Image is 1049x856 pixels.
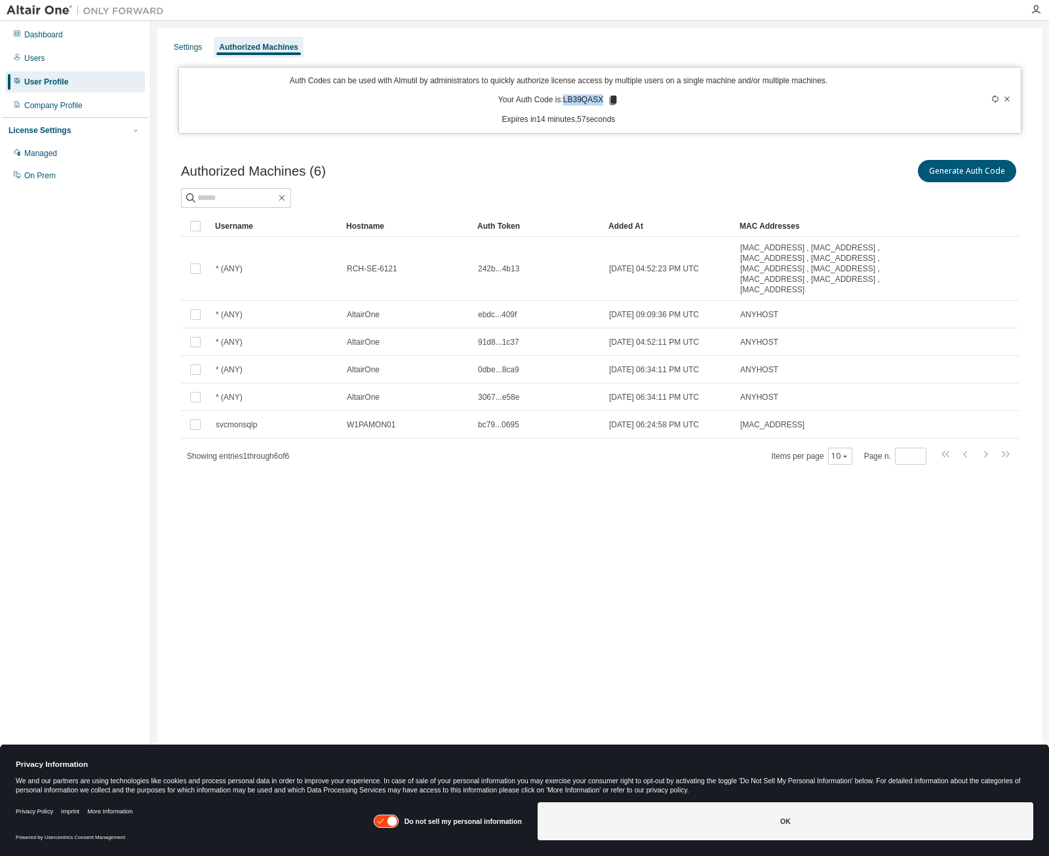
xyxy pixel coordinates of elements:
span: bc79...0695 [478,419,519,430]
div: Company Profile [24,100,83,111]
img: Altair One [7,4,170,17]
span: * (ANY) [216,392,243,402]
span: [MAC_ADDRESS] [740,419,804,430]
span: * (ANY) [216,364,243,375]
button: Generate Auth Code [918,160,1016,182]
span: * (ANY) [216,263,243,274]
div: User Profile [24,77,68,87]
span: svcmonsqlp [216,419,257,430]
span: W1PAMON01 [347,419,395,430]
span: 242b...4b13 [478,263,519,274]
div: Settings [174,42,202,52]
span: Showing entries 1 through 6 of 6 [187,452,289,461]
span: [DATE] 06:34:11 PM UTC [609,392,699,402]
span: AltairOne [347,309,380,320]
span: [MAC_ADDRESS] , [MAC_ADDRESS] , [MAC_ADDRESS] , [MAC_ADDRESS] , [MAC_ADDRESS] , [MAC_ADDRESS] , [... [740,243,881,295]
div: License Settings [9,125,71,136]
div: Auth Token [477,216,598,237]
div: Username [215,216,336,237]
p: Your Auth Code is: LB39QASX [498,94,619,106]
span: AltairOne [347,337,380,347]
div: Dashboard [24,29,63,40]
p: Auth Codes can be used with Almutil by administrators to quickly authorize license access by mult... [187,75,930,87]
span: [DATE] 06:24:58 PM UTC [609,419,699,430]
span: ANYHOST [740,337,778,347]
span: Items per page [772,448,852,465]
div: Users [24,53,45,64]
span: ANYHOST [740,364,778,375]
span: ANYHOST [740,309,778,320]
span: 0dbe...8ca9 [478,364,519,375]
span: * (ANY) [216,309,243,320]
span: [DATE] 04:52:11 PM UTC [609,337,699,347]
div: Hostname [346,216,467,237]
span: AltairOne [347,364,380,375]
span: Page n. [864,448,926,465]
span: ANYHOST [740,392,778,402]
button: 10 [831,451,849,461]
span: [DATE] 09:09:36 PM UTC [609,309,699,320]
div: Managed [24,148,57,159]
span: [DATE] 06:34:11 PM UTC [609,364,699,375]
span: * (ANY) [216,337,243,347]
span: Authorized Machines (6) [181,164,326,179]
span: ebdc...409f [478,309,517,320]
span: 91d8...1c37 [478,337,519,347]
p: Expires in 14 minutes, 57 seconds [187,114,930,125]
span: AltairOne [347,392,380,402]
span: RCH-SE-6121 [347,263,397,274]
span: 3067...e58e [478,392,519,402]
div: On Prem [24,170,56,181]
div: Added At [608,216,729,237]
div: MAC Addresses [740,216,881,237]
span: [DATE] 04:52:23 PM UTC [609,263,699,274]
div: Authorized Machines [219,42,298,52]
